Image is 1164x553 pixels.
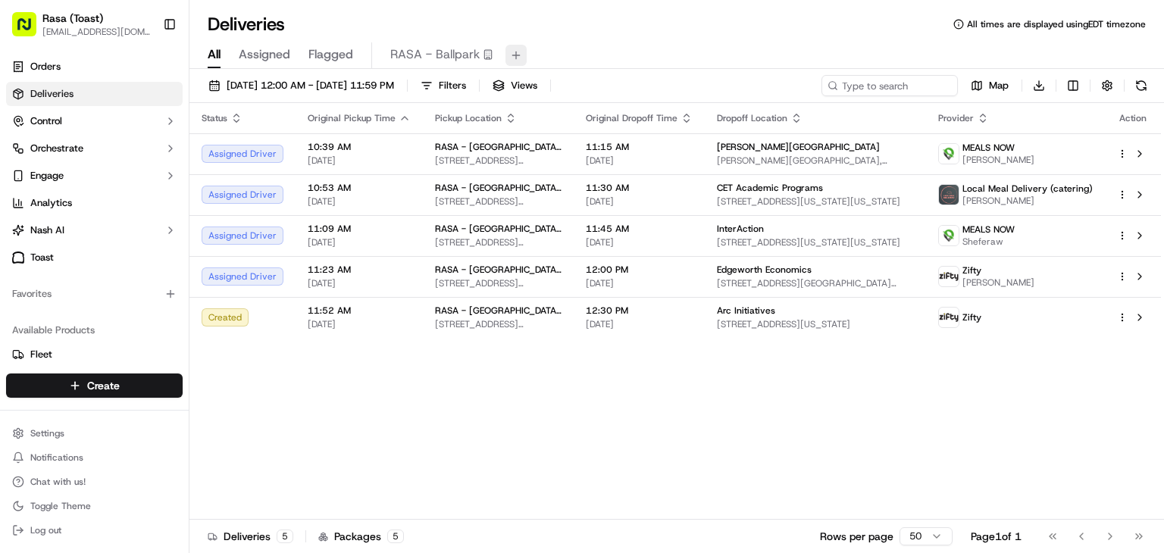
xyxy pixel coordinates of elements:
[42,11,103,26] button: Rasa (Toast)
[939,308,959,327] img: zifty-logo-trans-sq.png
[435,318,562,330] span: [STREET_ADDRESS][US_STATE]
[308,141,411,153] span: 10:39 AM
[30,114,62,128] span: Control
[962,183,1093,195] span: Local Meal Delivery (catering)
[6,136,183,161] button: Orchestrate
[435,195,562,208] span: [STREET_ADDRESS][US_STATE]
[308,195,411,208] span: [DATE]
[717,318,914,330] span: [STREET_ADDRESS][US_STATE]
[15,220,39,244] img: Tania Rodriguez
[820,529,893,544] p: Rows per page
[208,529,293,544] div: Deliveries
[107,374,183,386] a: Powered byPylon
[30,223,64,237] span: Nash AI
[6,55,183,79] a: Orders
[586,112,677,124] span: Original Dropoff Time
[136,275,180,287] span: 10:51 AM
[308,45,353,64] span: Flagged
[308,182,411,194] span: 10:53 AM
[962,142,1015,154] span: MEALS NOW
[938,112,974,124] span: Provider
[6,82,183,106] a: Deliveries
[939,185,959,205] img: lmd_logo.png
[32,144,59,171] img: 1753817452368-0c19585d-7be3-40d9-9a41-2dc781b3d1eb
[989,79,1009,92] span: Map
[939,144,959,164] img: melas_now_logo.png
[435,305,562,317] span: RASA - [GEOGRAPHIC_DATA][PERSON_NAME]
[586,318,693,330] span: [DATE]
[68,144,249,159] div: Start new chat
[128,275,133,287] span: •
[717,112,787,124] span: Dropoff Location
[962,154,1034,166] span: [PERSON_NAME]
[435,236,562,248] span: [STREET_ADDRESS][US_STATE]
[30,500,91,512] span: Toggle Theme
[717,141,880,153] span: [PERSON_NAME][GEOGRAPHIC_DATA]
[39,97,273,113] input: Got a question? Start typing here...
[308,236,411,248] span: [DATE]
[439,79,466,92] span: Filters
[6,164,183,188] button: Engage
[390,45,480,64] span: RASA - Ballpark
[717,195,914,208] span: [STREET_ADDRESS][US_STATE][US_STATE]
[30,251,54,264] span: Toast
[435,182,562,194] span: RASA - [GEOGRAPHIC_DATA][PERSON_NAME]
[6,373,183,398] button: Create
[15,196,102,208] div: Past conversations
[258,148,276,167] button: Start new chat
[12,252,24,263] img: Toast logo
[414,75,473,96] button: Filters
[6,245,183,270] a: Toast
[30,427,64,439] span: Settings
[586,182,693,194] span: 11:30 AM
[202,112,227,124] span: Status
[87,378,120,393] span: Create
[717,155,914,167] span: [PERSON_NAME][GEOGRAPHIC_DATA], [STREET_ADDRESS][US_STATE]
[717,305,775,317] span: Arc Initiatives
[962,311,981,323] span: Zifty
[717,236,914,248] span: [STREET_ADDRESS][US_STATE][US_STATE]
[6,447,183,468] button: Notifications
[308,305,411,317] span: 11:52 AM
[511,79,537,92] span: Views
[586,236,693,248] span: [DATE]
[717,264,812,276] span: Edgeworth Economics
[122,332,249,359] a: 💻API Documentation
[30,524,61,536] span: Log out
[239,45,290,64] span: Assigned
[435,155,562,167] span: [STREET_ADDRESS][US_STATE]
[308,264,411,276] span: 11:23 AM
[30,87,74,101] span: Deliveries
[318,529,404,544] div: Packages
[128,339,140,351] div: 💻
[30,196,72,210] span: Analytics
[939,226,959,245] img: melas_now_logo.png
[962,264,981,276] span: Zifty
[6,318,183,342] div: Available Products
[6,282,183,306] div: Favorites
[227,79,394,92] span: [DATE] 12:00 AM - [DATE] 11:59 PM
[1117,112,1149,124] div: Action
[821,75,958,96] input: Type to search
[6,191,183,215] a: Analytics
[151,375,183,386] span: Pylon
[435,223,562,235] span: RASA - [GEOGRAPHIC_DATA][PERSON_NAME]
[1131,75,1152,96] button: Refresh
[6,342,183,367] button: Fleet
[962,223,1015,236] span: MEALS NOW
[586,277,693,289] span: [DATE]
[586,223,693,235] span: 11:45 AM
[15,261,39,285] img: Klarizel Pensader
[202,75,401,96] button: [DATE] 12:00 AM - [DATE] 11:59 PM
[15,339,27,351] div: 📗
[967,18,1146,30] span: All times are displayed using EDT timezone
[6,423,183,444] button: Settings
[486,75,544,96] button: Views
[939,267,959,286] img: zifty-logo-trans-sq.png
[208,45,221,64] span: All
[6,471,183,492] button: Chat with us!
[30,142,83,155] span: Orchestrate
[964,75,1015,96] button: Map
[717,223,764,235] span: InterAction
